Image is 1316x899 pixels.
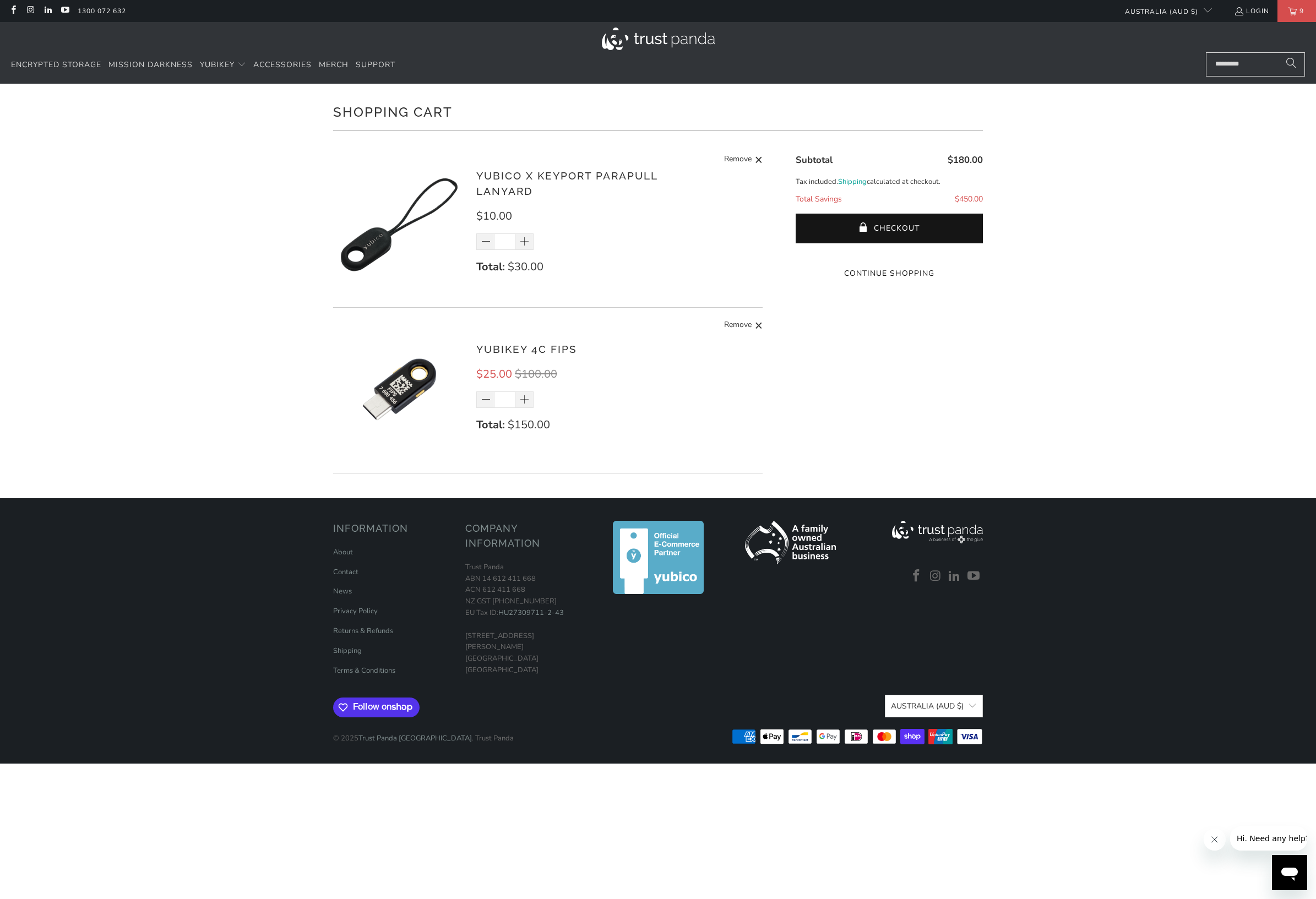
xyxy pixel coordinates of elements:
a: Remove [724,319,763,333]
a: Encrypted Storage [11,52,101,78]
span: Remove [724,319,752,333]
span: $180.00 [948,154,983,166]
a: Mission Darkness [108,52,193,78]
nav: Translation missing: en.navigation.header.main_nav [11,52,395,78]
summary: YubiKey [200,52,246,78]
button: Checkout [796,214,983,243]
a: Login [1234,5,1269,17]
span: $10.00 [476,209,512,224]
a: Shipping [333,646,362,656]
a: Trust Panda [GEOGRAPHIC_DATA] [358,733,472,743]
button: Australia (AUD $) [885,695,983,717]
a: Accessories [253,52,312,78]
a: Privacy Policy [333,606,378,616]
img: Trust Panda Australia [602,28,715,50]
a: Terms & Conditions [333,666,395,675]
button: Search [1277,52,1305,77]
span: YubiKey [200,59,235,70]
a: Trust Panda Australia on Facebook [908,569,925,584]
span: $150.00 [508,417,550,432]
p: © 2025 . Trust Panda [333,722,514,744]
a: Yubico x Keyport Parapull Lanyard [476,170,657,198]
a: Trust Panda Australia on Instagram [25,7,35,15]
strong: Total: [476,417,505,432]
a: Trust Panda Australia on LinkedIn [43,7,52,15]
span: Merch [319,59,349,70]
img: Yubico x Keyport Parapull Lanyard [333,159,465,291]
input: Search... [1206,52,1305,77]
p: Trust Panda ABN 14 612 411 668 ACN 612 411 668 NZ GST [PHONE_NUMBER] EU Tax ID: [STREET_ADDRESS][... [465,562,586,676]
span: $100.00 [515,367,557,382]
a: About [333,547,353,557]
iframe: Message from company [1230,826,1307,851]
a: Remove [724,153,763,167]
img: YubiKey 4C FIPS [333,324,465,456]
p: Tax included. calculated at checkout. [796,176,983,188]
iframe: Close message [1204,829,1226,851]
span: Accessories [253,59,312,70]
a: Continue Shopping [796,268,983,280]
a: Trust Panda Australia on LinkedIn [947,569,963,584]
iframe: Button to launch messaging window [1272,855,1307,890]
a: HU27309711-2-43 [498,608,564,618]
a: Merch [319,52,349,78]
a: 1300 072 632 [78,5,126,17]
span: Remove [724,153,752,167]
a: Trust Panda Australia on Facebook [8,7,18,15]
span: Encrypted Storage [11,59,101,70]
span: Hi. Need any help? [7,8,79,17]
span: Total Savings [796,194,842,204]
a: Shipping [838,176,867,188]
span: $25.00 [476,367,512,382]
a: Returns & Refunds [333,626,393,636]
h1: Shopping Cart [333,100,983,122]
span: Mission Darkness [108,59,193,70]
a: Trust Panda Australia on YouTube [965,569,982,584]
a: Contact [333,567,358,577]
span: $30.00 [508,259,543,274]
a: Trust Panda Australia on Instagram [927,569,944,584]
a: News [333,586,352,596]
a: Support [356,52,395,78]
span: Support [356,59,395,70]
a: Trust Panda Australia on YouTube [60,7,69,15]
span: $450.00 [955,194,983,204]
strong: Total: [476,259,505,274]
a: YubiKey 4C FIPS [476,343,577,355]
span: Subtotal [796,154,833,166]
